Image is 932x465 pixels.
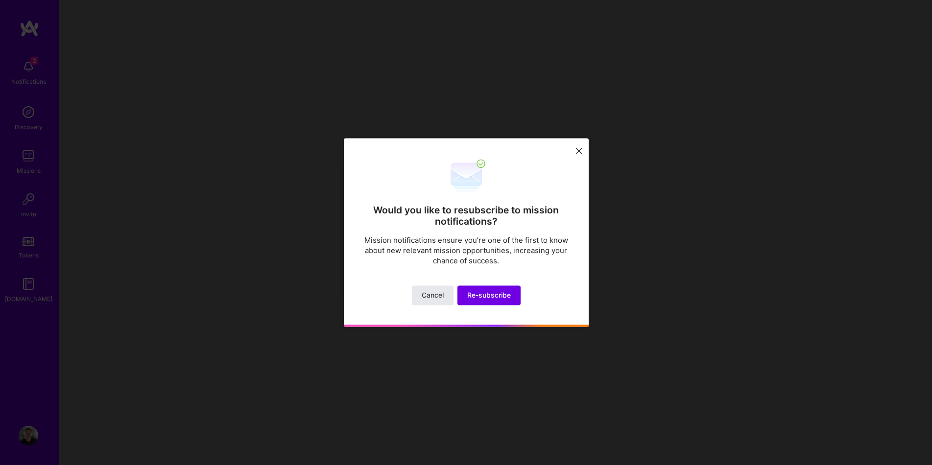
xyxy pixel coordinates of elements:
[457,286,521,305] button: Re-subscribe
[576,148,582,154] i: icon Close
[422,291,444,301] span: Cancel
[447,158,486,197] img: re-subscribe
[467,291,511,301] span: Re-subscribe
[363,205,569,227] h2: Would you like to resubscribe to mission notifications?
[412,286,454,305] button: Cancel
[363,235,569,266] p: Mission notifications ensure you’re one of the first to know about new relevant mission opportuni...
